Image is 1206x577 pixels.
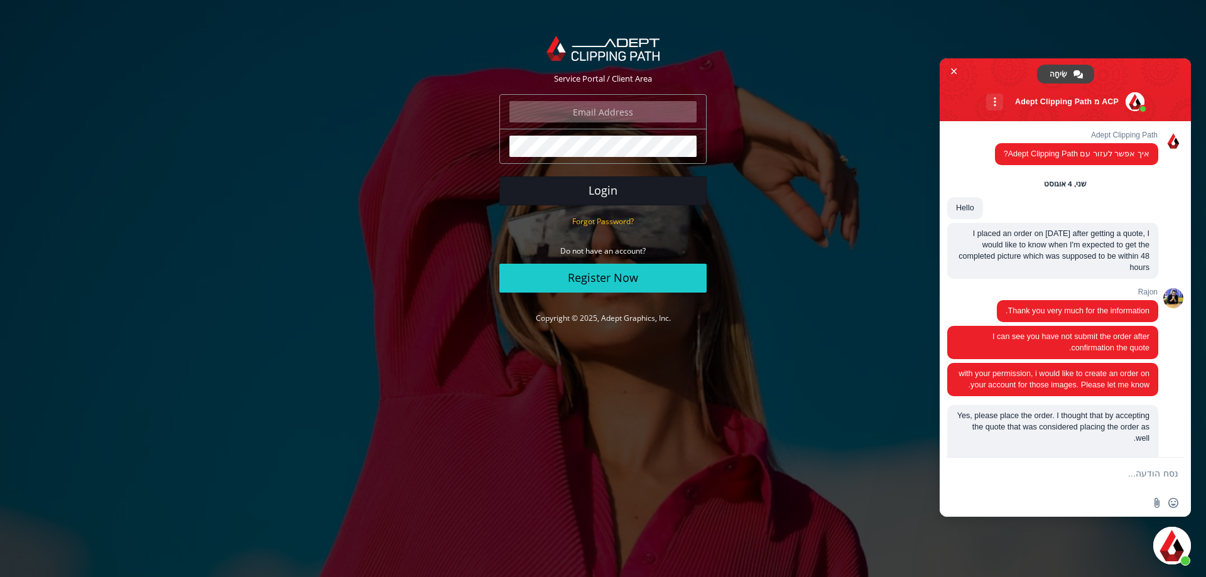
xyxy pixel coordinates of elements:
span: Adept Clipping Path [995,131,1158,139]
span: with your permission, i would like to create an order on your account for those images. Please le... [959,369,1149,389]
a: Forgot Password? [572,215,634,227]
a: Copyright © 2025, Adept Graphics, Inc. [536,313,671,323]
span: הוספת אימוג׳י [1168,498,1178,508]
span: Thank you very much for the information. [1006,306,1149,315]
div: עוד ערוצים [986,94,1003,111]
a: Register Now [499,264,707,293]
span: Rajon [997,288,1158,296]
span: Service Portal / Client Area [554,73,652,84]
span: איך אפשר לעזור עם Adept Clipping Path? [1004,149,1149,158]
small: Forgot Password? [572,216,634,227]
span: שִׂיחָה [1050,65,1067,84]
div: שִׂיחָה [1037,65,1094,84]
span: I can see you have not submit the order after confirmation the quote. [992,332,1149,352]
small: Do not have an account? [560,245,646,256]
span: סגור צ'אט [947,65,960,78]
span: I placed an order on [DATE] after getting a quote, I would like to know when I'm expected to get ... [959,229,1149,272]
input: Email Address [509,101,697,122]
button: Login [499,176,707,205]
div: שני, 4 אוגוסט [1044,181,1087,188]
textarea: נסח הודעה... [980,468,1178,480]
span: Yes, please place the order. I thought that by accepting the quote that was considered placing th... [957,411,1149,522]
img: Adept Graphics [546,36,659,61]
div: סגור צ'אט [1153,527,1191,564]
span: שלח קובץ [1152,498,1162,508]
span: Hello [956,203,974,212]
